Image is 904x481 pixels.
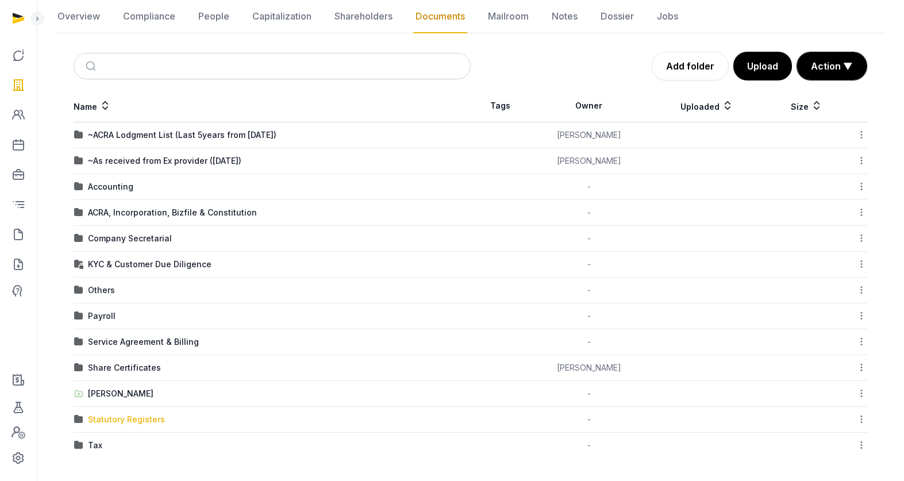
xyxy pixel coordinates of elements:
img: folder.svg [74,182,83,191]
img: folder.svg [74,156,83,166]
img: folder-locked-icon.svg [74,260,83,269]
img: folder.svg [74,441,83,450]
img: folder.svg [74,286,83,295]
td: - [530,200,647,226]
div: Payroll [88,310,116,322]
div: Others [88,284,115,296]
div: [PERSON_NAME] [88,388,153,399]
img: folder.svg [74,337,83,347]
th: Tags [471,90,531,122]
img: folder.svg [74,234,83,243]
img: folder.svg [74,415,83,424]
div: Accounting [88,181,133,193]
td: [PERSON_NAME] [530,122,647,148]
td: [PERSON_NAME] [530,355,647,381]
button: Upload [733,52,792,80]
td: [PERSON_NAME] [530,148,647,174]
td: - [530,226,647,252]
img: folder.svg [74,311,83,321]
th: Name [74,90,471,122]
div: Tax [88,440,102,451]
button: Submit [79,53,106,79]
div: ~ACRA Lodgment List (Last 5years from [DATE]) [88,129,276,141]
td: - [530,381,647,407]
td: - [530,278,647,303]
div: Statutory Registers [88,414,165,425]
img: folder.svg [74,208,83,217]
td: - [530,329,647,355]
img: folder.svg [74,363,83,372]
img: folder.svg [74,130,83,140]
div: KYC & Customer Due Diligence [88,259,211,270]
td: - [530,433,647,459]
div: Share Certificates [88,362,161,374]
td: - [530,174,647,200]
a: Add folder [652,52,729,80]
th: Owner [530,90,647,122]
th: Uploaded [647,90,765,122]
img: folder-upload.svg [74,389,83,398]
div: ACRA, Incorporation, Bizfile & Constitution [88,207,257,218]
th: Size [766,90,847,122]
td: - [530,407,647,433]
td: - [530,252,647,278]
div: Service Agreement & Billing [88,336,199,348]
button: Action ▼ [797,52,867,80]
td: - [530,303,647,329]
div: Company Secretarial [88,233,172,244]
div: ~As received from Ex provider ([DATE]) [88,155,241,167]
